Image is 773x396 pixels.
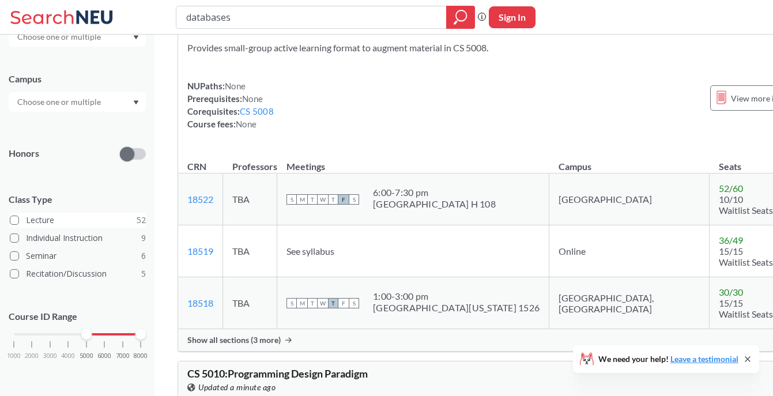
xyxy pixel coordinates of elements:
span: Class Type [9,193,146,206]
input: Class, professor, course number, "phrase" [185,7,438,27]
span: 36 / 49 [719,235,743,246]
span: T [328,298,338,308]
input: Choose one or multiple [12,95,108,109]
span: F [338,194,349,205]
a: 18518 [187,297,213,308]
a: 18522 [187,194,213,205]
span: M [297,298,307,308]
td: [GEOGRAPHIC_DATA], [GEOGRAPHIC_DATA] [549,277,710,329]
span: 4000 [61,353,75,359]
th: Meetings [277,149,549,174]
div: Dropdown arrow [9,27,146,47]
div: magnifying glass [446,6,475,29]
span: None [236,119,257,129]
span: 2000 [25,353,39,359]
th: Professors [223,149,277,174]
input: Choose one or multiple [12,30,108,44]
td: TBA [223,277,277,329]
span: CS 5010 : Programming Design Paradigm [187,367,368,380]
span: None [242,93,263,104]
td: TBA [223,174,277,225]
span: See syllabus [286,246,334,257]
div: 6:00 - 7:30 pm [373,187,496,198]
span: 7000 [116,353,130,359]
span: 9 [141,232,146,244]
span: Show all sections (3 more) [187,335,281,345]
span: 30 / 30 [719,286,743,297]
span: 3000 [43,353,57,359]
span: T [328,194,338,205]
span: S [286,194,297,205]
span: 6 [141,250,146,262]
a: 18519 [187,246,213,257]
div: Dropdown arrow [9,92,146,112]
div: [GEOGRAPHIC_DATA][US_STATE] 1526 [373,302,540,314]
span: 52 / 60 [719,183,743,194]
span: 8000 [134,353,148,359]
span: 10/10 Waitlist Seats [719,194,773,216]
div: CRN [187,160,206,173]
label: Seminar [10,248,146,263]
p: Course ID Range [9,310,146,323]
div: [GEOGRAPHIC_DATA] H 108 [373,198,496,210]
div: 1:00 - 3:00 pm [373,291,540,302]
svg: Dropdown arrow [133,35,139,40]
span: 6000 [97,353,111,359]
span: T [307,298,318,308]
span: F [338,298,349,308]
span: Updated a minute ago [198,381,276,394]
span: W [318,194,328,205]
span: S [349,194,359,205]
div: Campus [9,73,146,85]
span: 5 [141,267,146,280]
span: We need your help! [598,355,738,363]
a: Leave a testimonial [670,354,738,364]
span: W [318,298,328,308]
span: T [307,194,318,205]
svg: magnifying glass [454,9,467,25]
span: S [349,298,359,308]
span: 52 [137,214,146,227]
th: Campus [549,149,710,174]
td: Online [549,225,710,277]
label: Individual Instruction [10,231,146,246]
label: Recitation/Discussion [10,266,146,281]
a: CS 5008 [240,106,274,116]
span: 15/15 Waitlist Seats [719,246,773,267]
span: 1000 [7,353,21,359]
span: 5000 [80,353,93,359]
button: Sign In [489,6,536,28]
span: M [297,194,307,205]
span: None [225,81,246,91]
span: S [286,298,297,308]
div: NUPaths: Prerequisites: Corequisites: Course fees: [187,80,274,130]
td: TBA [223,225,277,277]
p: Honors [9,147,39,160]
td: [GEOGRAPHIC_DATA] [549,174,710,225]
label: Lecture [10,213,146,228]
svg: Dropdown arrow [133,100,139,105]
span: 15/15 Waitlist Seats [719,297,773,319]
